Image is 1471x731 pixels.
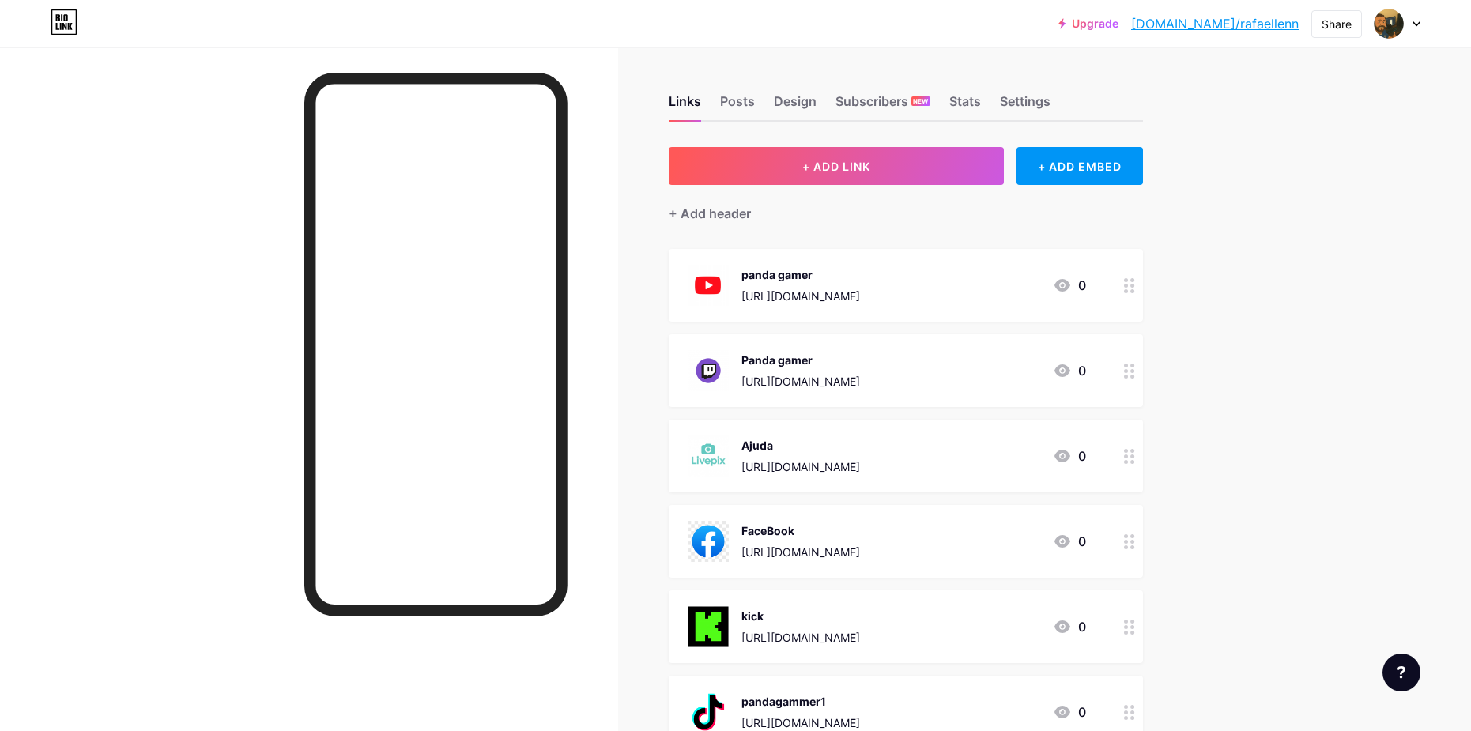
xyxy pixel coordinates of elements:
[688,265,729,306] img: panda gamer
[1053,703,1086,722] div: 0
[1053,532,1086,551] div: 0
[913,96,928,106] span: NEW
[1058,17,1118,30] a: Upgrade
[741,544,860,560] div: [URL][DOMAIN_NAME]
[1000,92,1050,120] div: Settings
[741,458,860,475] div: [URL][DOMAIN_NAME]
[688,521,729,562] img: FaceBook
[835,92,930,120] div: Subscribers
[1374,9,1404,39] img: rafael leal
[688,350,729,391] img: Panda gamer
[1131,14,1299,33] a: [DOMAIN_NAME]/rafaellenn
[741,437,860,454] div: Ajuda
[720,92,755,120] div: Posts
[741,373,860,390] div: [URL][DOMAIN_NAME]
[1322,16,1352,32] div: Share
[741,352,860,368] div: Panda gamer
[1016,147,1142,185] div: + ADD EMBED
[741,288,860,304] div: [URL][DOMAIN_NAME]
[669,92,701,120] div: Links
[1053,617,1086,636] div: 0
[741,522,860,539] div: FaceBook
[774,92,817,120] div: Design
[741,608,860,624] div: kick
[688,606,729,647] img: kick
[741,714,860,731] div: [URL][DOMAIN_NAME]
[949,92,981,120] div: Stats
[1053,447,1086,465] div: 0
[669,204,751,223] div: + Add header
[688,435,729,477] img: Ajuda
[741,629,860,646] div: [URL][DOMAIN_NAME]
[1053,276,1086,295] div: 0
[802,160,870,173] span: + ADD LINK
[741,266,860,283] div: panda gamer
[1053,361,1086,380] div: 0
[741,693,860,710] div: pandagammer1
[669,147,1005,185] button: + ADD LINK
